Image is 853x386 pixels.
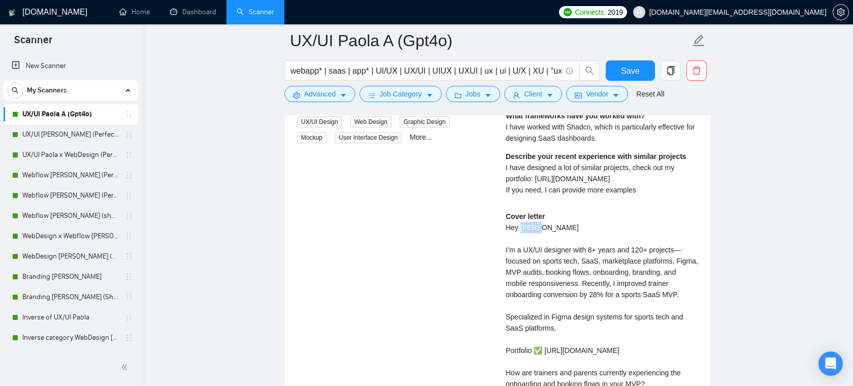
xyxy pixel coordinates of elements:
a: UX/UI [PERSON_NAME] (Perfect!) [22,124,119,145]
span: holder [125,273,133,281]
span: 2019 [608,7,623,18]
span: Client [524,88,542,100]
span: holder [125,313,133,321]
span: UX/UI Design [297,116,342,127]
button: search [579,60,600,81]
strong: Cover letter [506,212,545,220]
button: barsJob Categorycaret-down [359,86,441,102]
span: holder [125,151,133,159]
span: caret-down [426,91,433,99]
input: Scanner name... [290,28,690,53]
a: dashboardDashboard [170,8,216,16]
span: Connects: [575,7,605,18]
a: Branding [PERSON_NAME] (Short & CTA) [22,287,119,307]
a: WebDesign x Webflow [PERSON_NAME] (Perfect!) [22,226,119,246]
span: holder [125,212,133,220]
span: User Interface Design [335,132,402,143]
li: New Scanner [4,56,138,76]
span: edit [692,34,705,47]
span: My Scanners [27,80,67,101]
span: Jobs [466,88,481,100]
span: caret-down [546,91,553,99]
button: idcardVendorcaret-down [566,86,628,102]
button: copy [661,60,681,81]
a: Branding [PERSON_NAME] [22,267,119,287]
span: delete [687,66,706,75]
span: caret-down [340,91,347,99]
span: caret-down [484,91,491,99]
span: holder [125,171,133,179]
a: Webflow [PERSON_NAME] (shorter & ps) [22,206,119,226]
span: holder [125,293,133,301]
span: Advanced [304,88,336,100]
a: searchScanner [237,8,274,16]
a: homeHome [119,8,150,16]
a: Inverse of UX/UI Paola [22,307,119,328]
a: setting [833,8,849,16]
a: Inverse category WebDesign [PERSON_NAME] A (grammar error + picking web or ui/ux) [22,328,119,348]
button: settingAdvancedcaret-down [284,86,355,102]
span: Scanner [6,33,60,54]
a: WebDesign [PERSON_NAME] (Let's & Name 👋🏻) [22,246,119,267]
a: UX/UI Paola x WebDesign (Perfect!) [22,145,119,165]
button: setting [833,4,849,20]
span: Job Category [379,88,421,100]
span: user [513,91,520,99]
button: search [7,82,23,99]
img: logo [9,5,16,21]
span: Vendor [586,88,608,100]
a: UX/UI Paola A (Gpt4o) [22,104,119,124]
span: holder [125,334,133,342]
span: Web Design [350,116,391,127]
strong: Describe your recent experience with similar projects [506,152,686,160]
a: New Scanner [12,56,130,76]
a: Webflow [PERSON_NAME] (Perfect!) [Saas & Online Platforms] [22,165,119,185]
span: holder [125,191,133,200]
button: userClientcaret-down [504,86,562,102]
img: upwork-logo.png [564,8,572,16]
span: holder [125,131,133,139]
a: Reset All [636,88,664,100]
span: folder [454,91,462,99]
span: I have worked with Shadcn, which is particularly effective for designing SaaS dashboards. [506,123,695,142]
span: idcard [575,91,582,99]
span: setting [293,91,300,99]
span: Mockup [297,132,326,143]
span: holder [125,252,133,261]
span: copy [661,66,680,75]
span: Save [621,65,639,77]
span: info-circle [566,68,573,74]
a: More... [410,133,432,141]
button: Save [606,60,655,81]
span: I have designed a lot of similar projects, check out my portfolio: [URL][DOMAIN_NAME] If you need... [506,164,674,194]
a: Webflow [PERSON_NAME] (Perfect!) [22,185,119,206]
div: Open Intercom Messenger [818,351,843,376]
a: Webflow [PERSON_NAME] (Demonstrating Fit and Experience) [22,348,119,368]
span: holder [125,110,133,118]
span: bars [368,91,375,99]
span: Graphic Design [400,116,450,127]
span: user [636,9,643,16]
input: Search Freelance Jobs... [290,65,562,77]
span: double-left [121,362,131,372]
span: search [8,87,23,94]
button: delete [686,60,707,81]
button: folderJobscaret-down [446,86,501,102]
span: search [580,66,599,75]
span: caret-down [612,91,619,99]
strong: What frameworks have you worked with? [506,112,645,120]
span: holder [125,232,133,240]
